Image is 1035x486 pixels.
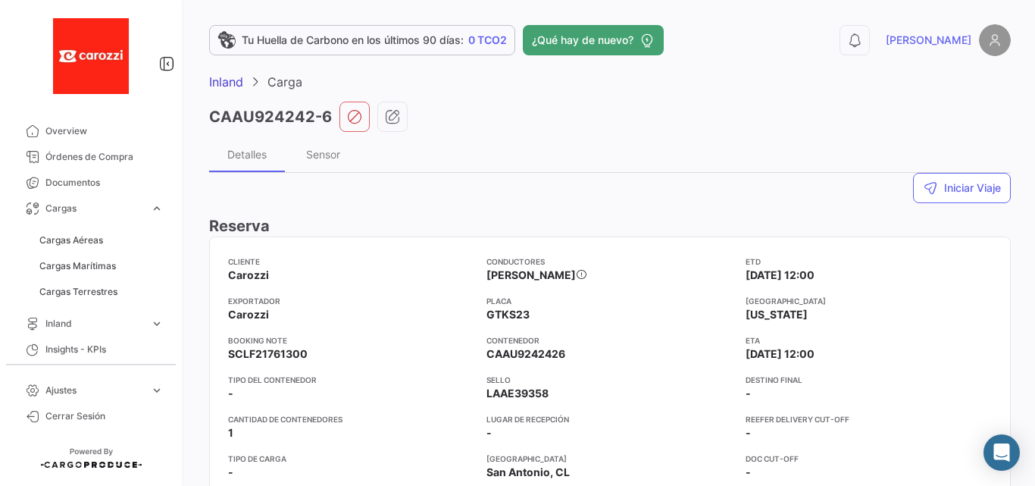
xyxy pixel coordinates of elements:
[979,24,1011,56] img: placeholder-user.png
[209,74,243,89] span: Inland
[45,124,164,138] span: Overview
[12,118,170,144] a: Overview
[486,268,586,283] span: [PERSON_NAME]
[33,229,170,252] a: Cargas Aéreas
[523,25,664,55] button: ¿Qué hay de nuevo?
[12,144,170,170] a: Órdenes de Compra
[468,33,507,48] span: 0 TCO2
[227,148,267,161] div: Detalles
[746,453,992,465] app-card-info-title: Doc Cut-Off
[228,465,233,480] span: -
[228,307,269,322] span: Carozzi
[209,215,1011,237] h3: Reserva
[12,170,170,196] a: Documentos
[150,202,164,215] span: expand_more
[746,346,815,362] span: [DATE] 12:00
[150,384,164,397] span: expand_more
[746,413,992,425] app-card-info-title: Reefer Delivery Cut-Off
[746,307,808,322] span: [US_STATE]
[486,453,733,465] app-card-info-title: [GEOGRAPHIC_DATA]
[228,334,474,346] app-card-info-title: Booking Note
[228,256,474,268] app-card-info-title: Cliente
[33,255,170,277] a: Cargas Marítimas
[746,295,992,307] app-card-info-title: [GEOGRAPHIC_DATA]
[45,409,164,423] span: Cerrar Sesión
[150,317,164,331] span: expand_more
[228,268,269,283] span: Carozzi
[267,74,302,89] span: Carga
[486,465,570,480] span: San Antonio, CL
[486,295,733,307] app-card-info-title: Placa
[886,33,971,48] span: [PERSON_NAME]
[486,425,492,441] span: -
[486,334,733,346] app-card-info-title: Contenedor
[45,150,164,164] span: Órdenes de Compra
[486,374,733,386] app-card-info-title: Sello
[746,334,992,346] app-card-info-title: ETA
[12,337,170,362] a: Insights - KPIs
[39,234,103,247] span: Cargas Aéreas
[486,346,565,362] span: CAAU9242426
[39,285,117,299] span: Cargas Terrestres
[746,256,992,268] app-card-info-title: ETD
[33,281,170,303] a: Cargas Terrestres
[45,343,164,356] span: Insights - KPIs
[486,386,549,401] span: LAAE39358
[746,425,751,441] span: -
[746,465,751,480] span: -
[228,453,474,465] app-card-info-title: Tipo de carga
[306,148,340,161] div: Sensor
[746,386,751,401] span: -
[486,256,586,268] app-card-info-title: Conductores
[45,202,144,215] span: Cargas
[486,413,733,425] app-card-info-title: Lugar de recepción
[228,346,308,362] span: SCLF21761300
[39,259,116,273] span: Cargas Marítimas
[228,374,474,386] app-card-info-title: Tipo del contenedor
[983,434,1020,471] div: Abrir Intercom Messenger
[45,176,164,190] span: Documentos
[209,25,515,55] a: Tu Huella de Carbono en los últimos 90 días:0 TCO2
[532,33,633,48] span: ¿Qué hay de nuevo?
[228,425,233,441] span: 1
[228,413,474,425] app-card-info-title: Cantidad de contenedores
[45,384,144,397] span: Ajustes
[913,173,1011,203] button: Iniciar Viaje
[486,307,530,322] span: GTKS23
[746,268,815,283] span: [DATE] 12:00
[746,374,992,386] app-card-info-title: Destino Final
[53,18,129,94] img: 33c75eba-4e89-4f8c-8d32-3da69cf57892.jfif
[228,295,474,307] app-card-info-title: Exportador
[242,33,464,48] span: Tu Huella de Carbono en los últimos 90 días:
[228,386,233,401] span: -
[209,106,332,127] h3: CAAU924242-6
[45,317,144,331] span: Inland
